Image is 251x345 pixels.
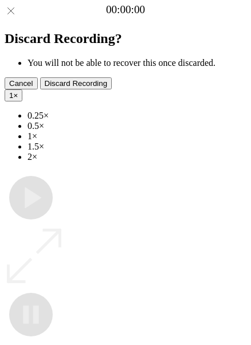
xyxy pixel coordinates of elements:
[28,142,246,152] li: 1.5×
[40,77,112,89] button: Discard Recording
[28,152,246,162] li: 2×
[5,31,246,46] h2: Discard Recording?
[9,91,13,100] span: 1
[5,77,38,89] button: Cancel
[106,3,145,16] a: 00:00:00
[28,121,246,131] li: 0.5×
[28,58,246,68] li: You will not be able to recover this once discarded.
[28,131,246,142] li: 1×
[5,89,22,101] button: 1×
[28,111,246,121] li: 0.25×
